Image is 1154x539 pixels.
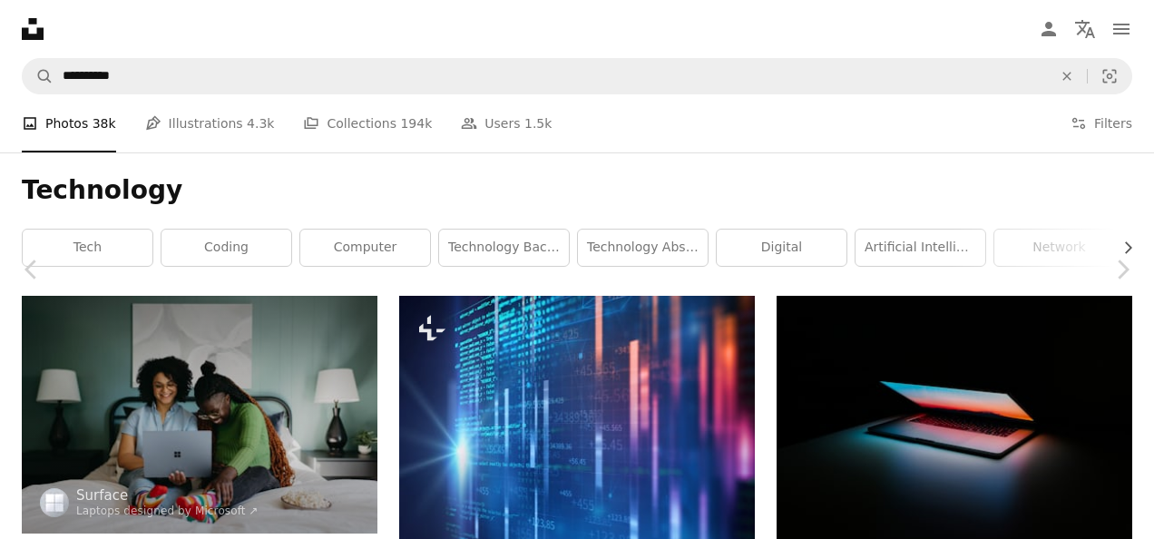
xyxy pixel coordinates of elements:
[439,230,569,266] a: technology background
[717,230,846,266] a: digital
[1071,94,1132,152] button: Filters
[23,59,54,93] button: Search Unsplash
[524,113,552,133] span: 1.5k
[994,230,1124,266] a: network
[1103,11,1139,47] button: Menu
[1067,11,1103,47] button: Language
[400,113,432,133] span: 194k
[856,230,985,266] a: artificial intelligence
[40,488,69,517] img: Go to Surface's profile
[22,58,1132,94] form: Find visuals sitewide
[578,230,708,266] a: technology abstract
[1047,59,1087,93] button: Clear
[76,486,259,505] a: Surface
[247,113,274,133] span: 4.3k
[22,174,1132,207] h1: Technology
[145,94,275,152] a: Illustrations 4.3k
[76,505,259,517] a: Laptops designed by Microsoft ↗
[777,413,1132,429] a: gray and black laptop computer on surface
[461,94,552,152] a: Users 1.5k
[399,418,755,435] a: digital code number abstract background, represent coding technology and programming languages.
[161,230,291,266] a: coding
[1031,11,1067,47] a: Log in / Sign up
[1088,59,1131,93] button: Visual search
[22,18,44,40] a: Home — Unsplash
[22,406,377,422] a: a woman sitting on a bed using a laptop
[22,296,377,534] img: a woman sitting on a bed using a laptop
[1090,182,1154,357] a: Next
[300,230,430,266] a: computer
[23,230,152,266] a: tech
[303,94,432,152] a: Collections 194k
